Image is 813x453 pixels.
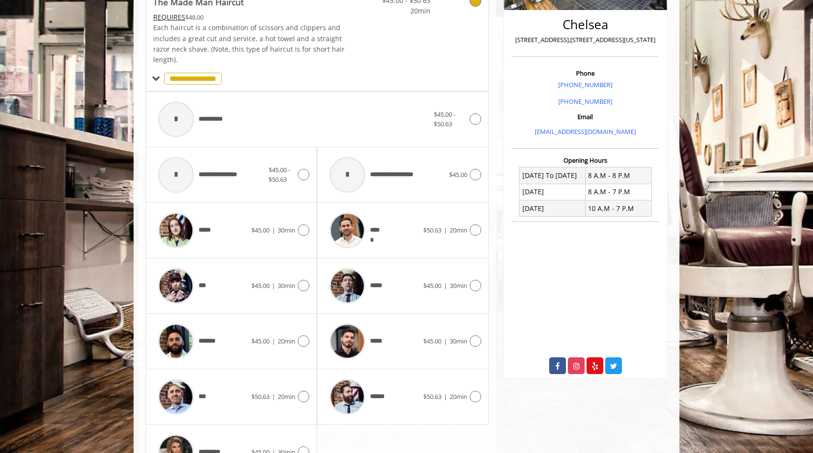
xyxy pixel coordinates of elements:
[514,113,656,120] h3: Email
[278,281,295,290] span: 30min
[278,337,295,345] span: 20min
[512,157,659,164] h3: Opening Hours
[153,12,346,22] div: $48.00
[444,337,447,345] span: |
[535,127,636,136] a: [EMAIL_ADDRESS][DOMAIN_NAME]
[519,200,586,217] td: [DATE]
[514,70,656,77] h3: Phone
[519,167,586,184] td: [DATE] To [DATE]
[450,281,467,290] span: 30min
[423,226,441,234] span: $50.63
[153,12,185,22] span: This service needs some Advance to be paid before we block your appointment
[272,226,275,234] span: |
[444,392,447,401] span: |
[444,281,447,290] span: |
[251,226,270,234] span: $45.00
[558,80,612,89] a: [PHONE_NUMBER]
[423,392,441,401] span: $50.63
[585,167,651,184] td: 8 A.M - 8 P.M
[434,110,455,129] span: $45.00 - $50.63
[514,18,656,32] h2: Chelsea
[585,200,651,217] td: 10 A.M - 7 P.M
[514,35,656,45] p: [STREET_ADDRESS],[STREET_ADDRESS][US_STATE]
[450,392,467,401] span: 20min
[153,23,345,64] span: Each haircut is a combination of scissors and clippers and includes a great cut and service, a ho...
[519,184,586,200] td: [DATE]
[423,281,441,290] span: $45.00
[449,170,467,179] span: $45.00
[269,166,290,184] span: $45.00 - $50.63
[450,337,467,345] span: 30min
[278,226,295,234] span: 30min
[251,392,270,401] span: $50.63
[450,226,467,234] span: 20min
[585,184,651,200] td: 8 A.M - 7 P.M
[444,226,447,234] span: |
[278,392,295,401] span: 20min
[272,392,275,401] span: |
[423,337,441,345] span: $45.00
[374,6,430,16] span: 20min
[272,281,275,290] span: |
[272,337,275,345] span: |
[251,281,270,290] span: $45.00
[251,337,270,345] span: $45.00
[558,97,612,106] a: [PHONE_NUMBER]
